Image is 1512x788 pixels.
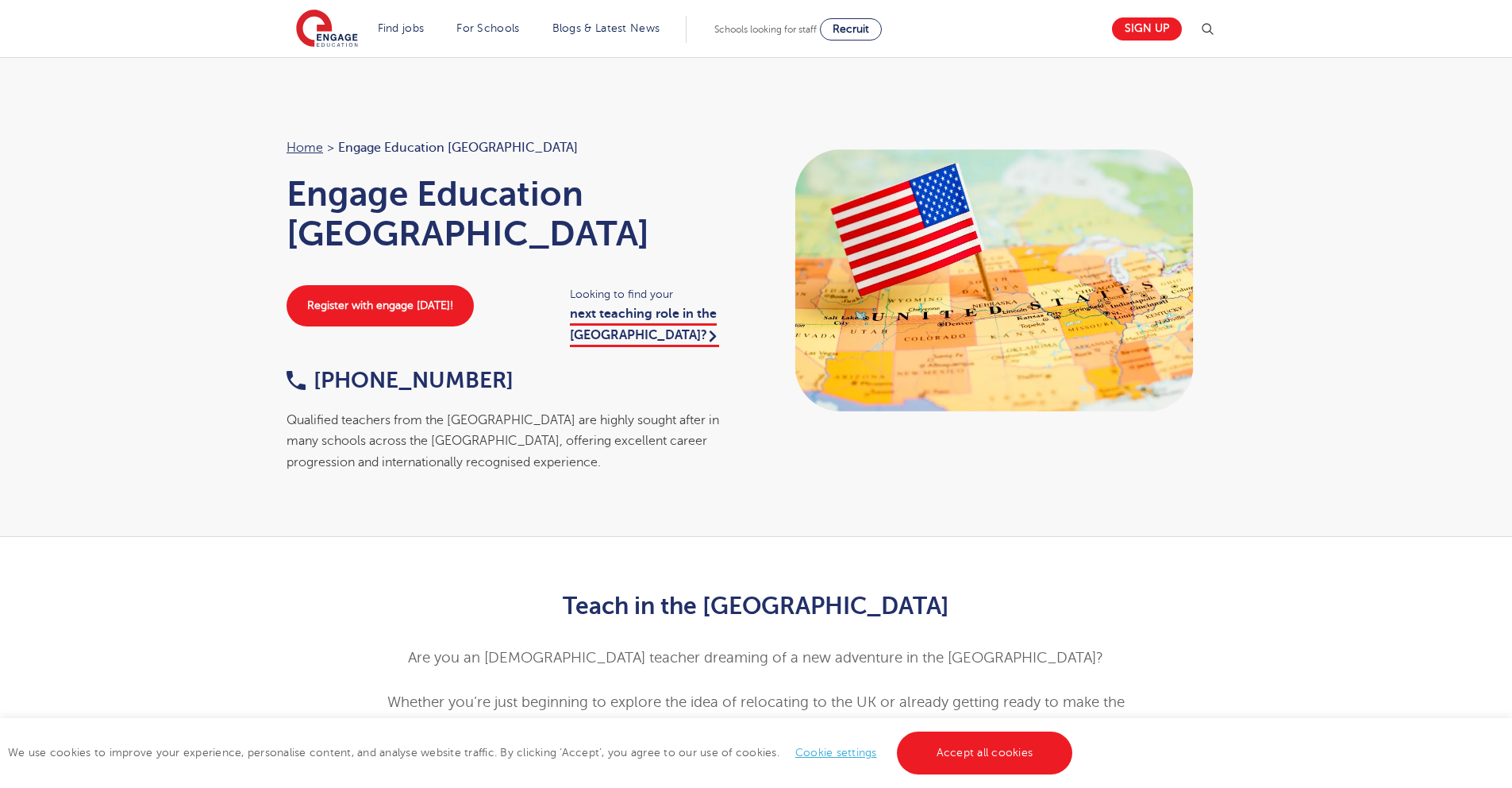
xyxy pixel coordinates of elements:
a: next teaching role in the [GEOGRAPHIC_DATA]? [570,307,719,346]
h2: Teach in the [GEOGRAPHIC_DATA] [367,593,1145,620]
a: Accept all cookies [897,732,1073,774]
a: Recruit [820,18,882,41]
span: Schools looking for staff [714,24,817,35]
span: We use cookies to improve your experience, personalise content, and analyse website traffic. By c... [8,747,1076,759]
h1: Engage Education [GEOGRAPHIC_DATA] [287,174,741,253]
a: Cookie settings [795,747,877,759]
span: Whether you’re just beginning to explore the idea of relocating to the UK or already getting read... [378,694,1133,767]
span: Engage Education [GEOGRAPHIC_DATA] [338,137,578,158]
span: Are you an [DEMOGRAPHIC_DATA] teacher dreaming of a new adventure in the [GEOGRAPHIC_DATA]? [408,650,1103,666]
a: Home [287,141,323,155]
a: For Schools [456,22,519,34]
span: Looking to find your [570,285,741,303]
a: Register with engage [DATE]! [287,285,474,326]
nav: breadcrumb [287,137,741,158]
a: Blogs & Latest News [552,22,660,34]
div: Qualified teachers from the [GEOGRAPHIC_DATA] are highly sought after in many schools across the ... [287,410,741,473]
a: [PHONE_NUMBER] [287,368,514,392]
span: Recruit [833,23,869,35]
a: Find jobs [378,22,425,34]
img: Engage Education [296,10,358,49]
a: Sign up [1112,17,1182,41]
span: > [327,141,334,155]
